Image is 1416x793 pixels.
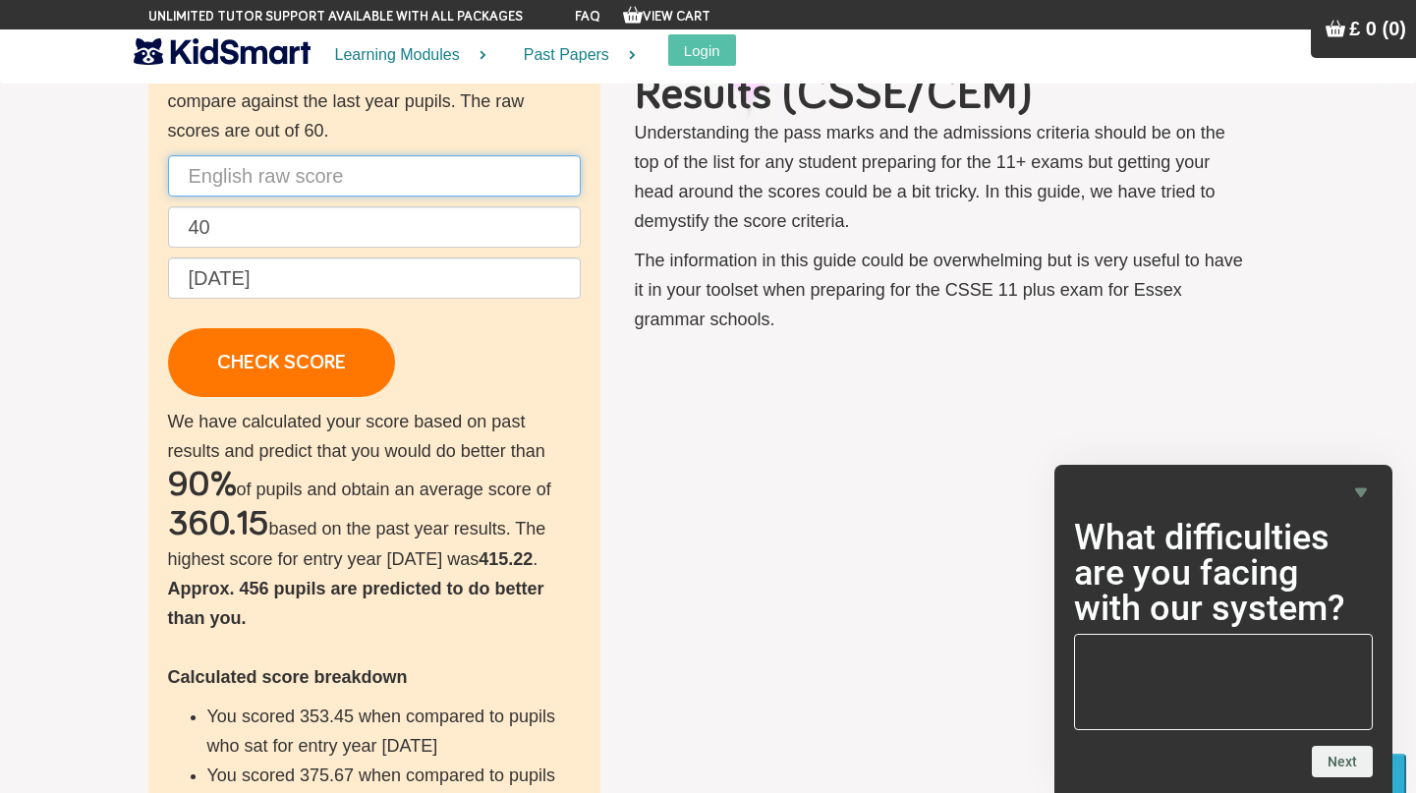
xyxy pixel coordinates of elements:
a: CHECK SCORE [168,328,395,397]
img: KidSmart logo [134,34,311,69]
button: Hide survey [1349,481,1373,504]
span: Unlimited tutor support available with all packages [148,7,523,27]
input: Maths raw score [168,206,581,248]
b: Calculated score breakdown [168,667,408,687]
input: Date of birth (d/m/y) e.g. 27/12/2007 [168,257,581,299]
p: The information in this guide could be overwhelming but is very useful to have it in your toolset... [635,246,1249,334]
h2: What difficulties are you facing with our system? [1074,520,1373,626]
button: Next question [1312,746,1373,777]
h2: 360.15 [168,505,269,544]
li: You scored 353.45 when compared to pupils who sat for entry year [DATE] [207,702,581,761]
p: Enter your practice score to find out how you compare against the last year pupils. The raw score... [168,57,581,145]
b: Approx. 456 pupils are predicted to do better than you. [168,579,544,628]
a: View Cart [623,10,710,24]
div: What difficulties are you facing with our system? [1074,481,1373,777]
img: Your items in the shopping basket [1326,19,1345,38]
input: English raw score [168,155,581,197]
p: Understanding the pass marks and the admissions criteria should be on the top of the list for any... [635,118,1249,236]
a: FAQ [575,10,600,24]
span: £ 0 (0) [1349,18,1406,39]
h2: 90% [168,466,237,505]
a: Learning Modules [311,29,499,82]
textarea: What difficulties are you facing with our system? [1074,634,1373,730]
img: Your items in the shopping basket [623,5,643,25]
button: Login [668,34,736,66]
a: Past Papers [499,29,649,82]
b: 415.22 [479,549,533,569]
